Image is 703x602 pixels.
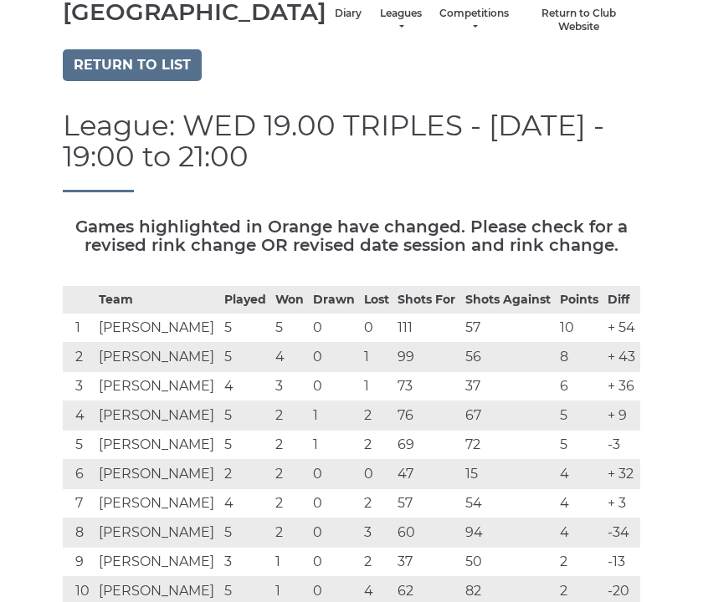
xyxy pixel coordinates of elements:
[360,400,394,430] td: 2
[461,488,557,518] td: 54
[556,488,603,518] td: 4
[63,110,640,192] h1: League: WED 19.00 TRIPLES - [DATE] - 19:00 to 21:00
[63,488,95,518] td: 7
[461,459,557,488] td: 15
[95,488,220,518] td: [PERSON_NAME]
[603,371,640,400] td: + 36
[556,313,603,342] td: 10
[95,459,220,488] td: [PERSON_NAME]
[63,313,95,342] td: 1
[335,7,362,21] a: Diary
[63,459,95,488] td: 6
[360,547,394,576] td: 2
[360,518,394,547] td: 3
[271,313,309,342] td: 5
[309,313,360,342] td: 0
[220,459,271,488] td: 2
[309,342,360,371] td: 0
[603,430,640,459] td: -3
[360,430,394,459] td: 2
[220,286,271,313] th: Played
[271,459,309,488] td: 2
[603,313,640,342] td: + 54
[393,430,460,459] td: 69
[556,430,603,459] td: 5
[461,313,557,342] td: 57
[393,342,460,371] td: 99
[439,7,509,34] a: Competitions
[603,488,640,518] td: + 3
[63,518,95,547] td: 8
[360,342,394,371] td: 1
[461,547,557,576] td: 50
[603,518,640,547] td: -34
[220,430,271,459] td: 5
[220,313,271,342] td: 5
[220,371,271,400] td: 4
[360,313,394,342] td: 0
[309,400,360,430] td: 1
[393,286,460,313] th: Shots For
[220,518,271,547] td: 5
[63,371,95,400] td: 3
[63,217,640,254] h5: Games highlighted in Orange have changed. Please check for a revised rink change OR revised date ...
[309,488,360,518] td: 0
[271,547,309,576] td: 1
[360,459,394,488] td: 0
[271,400,309,430] td: 2
[556,518,603,547] td: 4
[95,518,220,547] td: [PERSON_NAME]
[556,342,603,371] td: 8
[271,518,309,547] td: 2
[526,7,632,34] a: Return to Club Website
[360,371,394,400] td: 1
[461,342,557,371] td: 56
[271,371,309,400] td: 3
[95,313,220,342] td: [PERSON_NAME]
[603,547,640,576] td: -13
[95,547,220,576] td: [PERSON_NAME]
[309,459,360,488] td: 0
[309,371,360,400] td: 0
[63,547,95,576] td: 9
[603,400,640,430] td: + 9
[393,313,460,342] td: 111
[309,547,360,576] td: 0
[95,342,220,371] td: [PERSON_NAME]
[63,400,95,430] td: 4
[360,488,394,518] td: 2
[220,488,271,518] td: 4
[95,400,220,430] td: [PERSON_NAME]
[461,518,557,547] td: 94
[271,286,309,313] th: Won
[271,488,309,518] td: 2
[63,342,95,371] td: 2
[556,286,603,313] th: Points
[603,286,640,313] th: Diff
[63,430,95,459] td: 5
[461,371,557,400] td: 37
[95,371,220,400] td: [PERSON_NAME]
[393,547,460,576] td: 37
[378,7,423,34] a: Leagues
[271,342,309,371] td: 4
[556,400,603,430] td: 5
[220,547,271,576] td: 3
[393,371,460,400] td: 73
[271,430,309,459] td: 2
[461,400,557,430] td: 67
[95,286,220,313] th: Team
[556,459,603,488] td: 4
[220,400,271,430] td: 5
[95,430,220,459] td: [PERSON_NAME]
[603,342,640,371] td: + 43
[220,342,271,371] td: 5
[556,371,603,400] td: 6
[309,518,360,547] td: 0
[603,459,640,488] td: + 32
[461,430,557,459] td: 72
[309,430,360,459] td: 1
[309,286,360,313] th: Drawn
[461,286,557,313] th: Shots Against
[393,400,460,430] td: 76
